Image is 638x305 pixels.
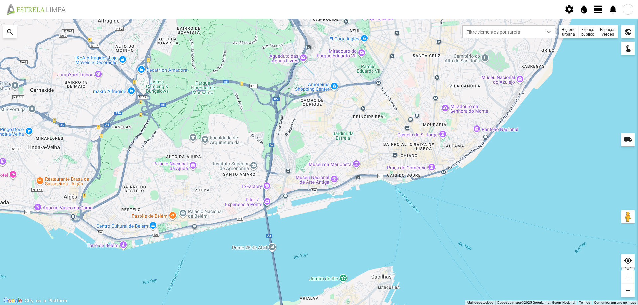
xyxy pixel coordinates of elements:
[621,25,635,38] div: public
[621,210,635,223] button: Arraste o Pegman para o mapa para abrir o Street View
[463,26,542,38] span: Filtre elementos por tarefa
[579,301,590,304] a: Termos (abre num novo separador)
[597,25,618,38] div: Espaços verdes
[621,284,635,297] div: remove
[497,301,575,304] span: Dados do mapa ©2025 Google, Inst. Geogr. Nacional
[621,254,635,267] div: my_location
[2,296,24,305] a: Abrir esta área no Google Maps (abre uma nova janela)
[3,25,17,38] div: search
[559,25,579,38] div: Higiene urbana
[2,296,24,305] img: Google
[594,301,636,304] a: Comunicar um erro no mapa
[621,42,635,55] div: touch_app
[579,4,589,14] span: water_drop
[5,3,73,15] img: file
[608,4,618,14] span: notifications
[467,300,493,305] button: Atalhos de teclado
[564,4,574,14] span: settings
[579,25,597,38] div: Espaço público
[542,26,555,38] div: dropdown trigger
[593,4,603,14] span: view_day
[621,270,635,284] div: add
[621,133,635,146] div: local_shipping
